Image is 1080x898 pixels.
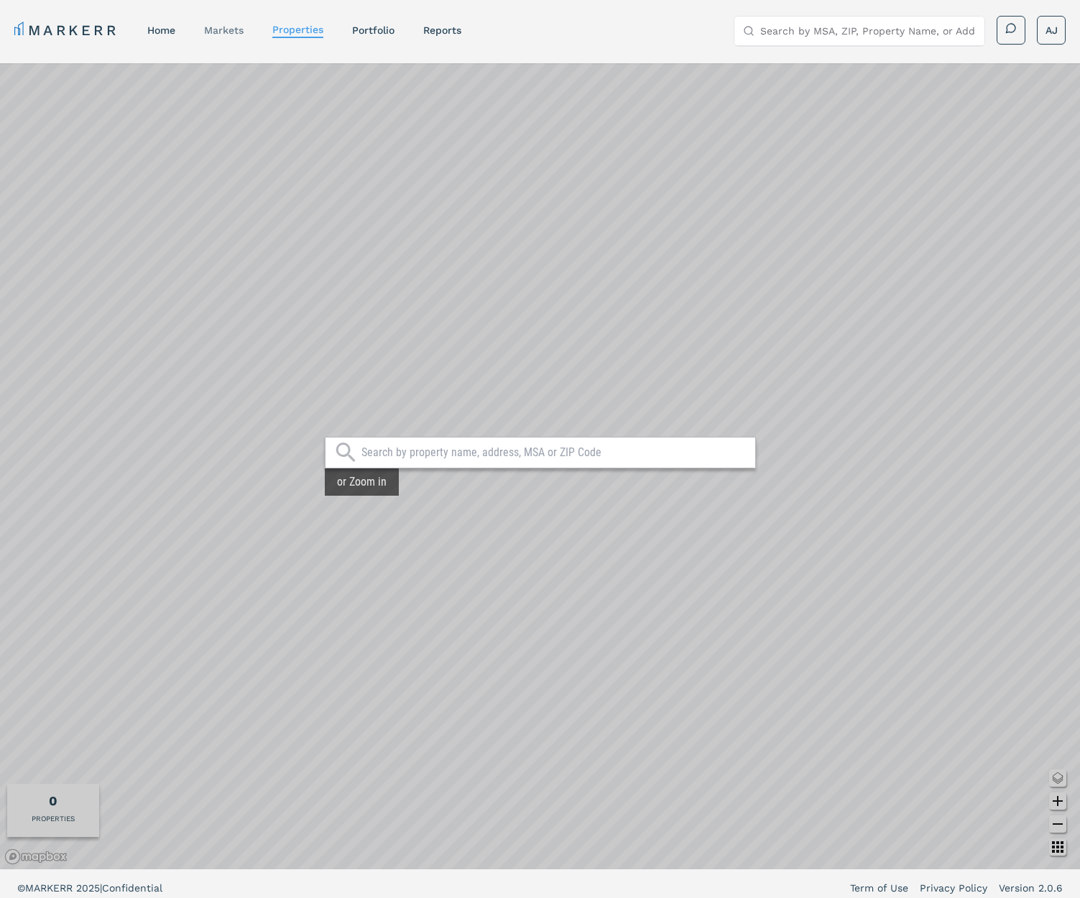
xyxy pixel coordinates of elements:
[147,24,175,36] a: home
[361,445,748,460] input: Search by property name, address, MSA or ZIP Code
[4,848,68,865] a: Mapbox logo
[1049,769,1066,787] button: Change style map button
[76,882,102,894] span: 2025 |
[17,882,25,894] span: ©
[204,24,244,36] a: markets
[325,468,399,496] div: or Zoom in
[760,17,976,45] input: Search by MSA, ZIP, Property Name, or Address
[1049,792,1066,810] button: Zoom in map button
[102,882,162,894] span: Confidential
[920,881,987,895] a: Privacy Policy
[32,813,75,824] div: PROPERTIES
[999,881,1063,895] a: Version 2.0.6
[272,24,323,35] a: properties
[1037,16,1066,45] button: AJ
[1049,815,1066,833] button: Zoom out map button
[850,881,908,895] a: Term of Use
[49,791,57,810] div: Total of properties
[25,882,76,894] span: MARKERR
[1049,838,1066,856] button: Other options map button
[352,24,394,36] a: Portfolio
[14,20,119,40] a: MARKERR
[423,24,461,36] a: reports
[1046,23,1058,37] span: AJ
